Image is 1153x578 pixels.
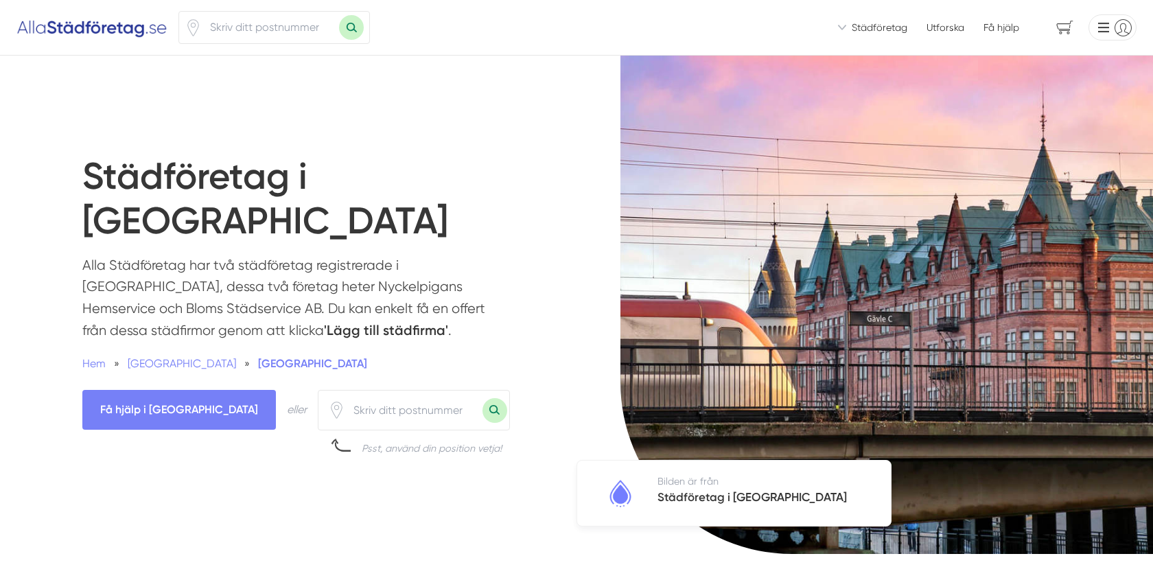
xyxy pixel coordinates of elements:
a: [GEOGRAPHIC_DATA] [258,357,367,370]
span: Klicka för att använda din position. [185,19,202,36]
img: Alla Städföretag [16,16,167,38]
span: » [244,355,250,372]
h1: Städföretag i [GEOGRAPHIC_DATA] [82,154,544,255]
span: navigation-cart [1047,16,1083,40]
input: Skriv ditt postnummer [345,395,482,426]
nav: Breadcrumb [82,355,498,372]
button: Sök med postnummer [482,398,507,423]
a: Utforska [927,21,964,34]
span: Städföretag [852,21,907,34]
input: Skriv ditt postnummer [202,12,339,43]
button: Sök med postnummer [339,15,364,40]
span: [GEOGRAPHIC_DATA] [128,357,236,370]
span: Klicka för att använda din position. [328,402,345,419]
a: Hem [82,357,106,370]
div: eller [287,401,307,418]
span: Få hjälp i Söderhamn [82,390,276,429]
span: » [114,355,119,372]
strong: 'Lägg till städfirma' [324,322,448,338]
h5: Städföretag i [GEOGRAPHIC_DATA] [657,488,847,509]
span: Få hjälp [983,21,1019,34]
span: Bilden är från [657,476,719,487]
svg: Pin / Karta [185,19,202,36]
svg: Pin / Karta [328,402,345,419]
a: [GEOGRAPHIC_DATA] [128,357,239,370]
p: Alla Städföretag har två städföretag registrerade i [GEOGRAPHIC_DATA], dessa två företag heter Ny... [82,255,498,348]
img: Städföretag i Söderhamn logotyp [603,476,638,511]
div: Psst, använd din position vetja! [362,441,502,455]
